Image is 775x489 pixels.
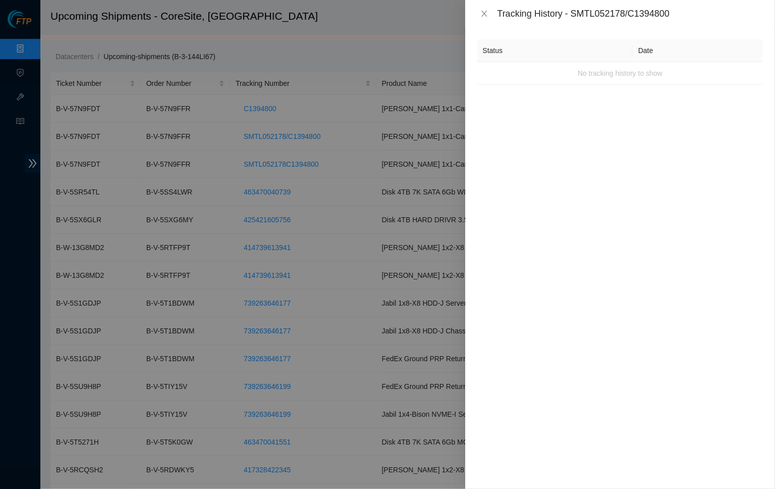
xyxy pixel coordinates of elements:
div: Tracking History - SMTL052178/C1394800 [497,8,763,19]
button: Close [477,9,491,19]
div: No tracking history to show [477,60,763,87]
th: Date [633,39,763,62]
span: close [480,10,488,18]
th: Status [477,39,633,62]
